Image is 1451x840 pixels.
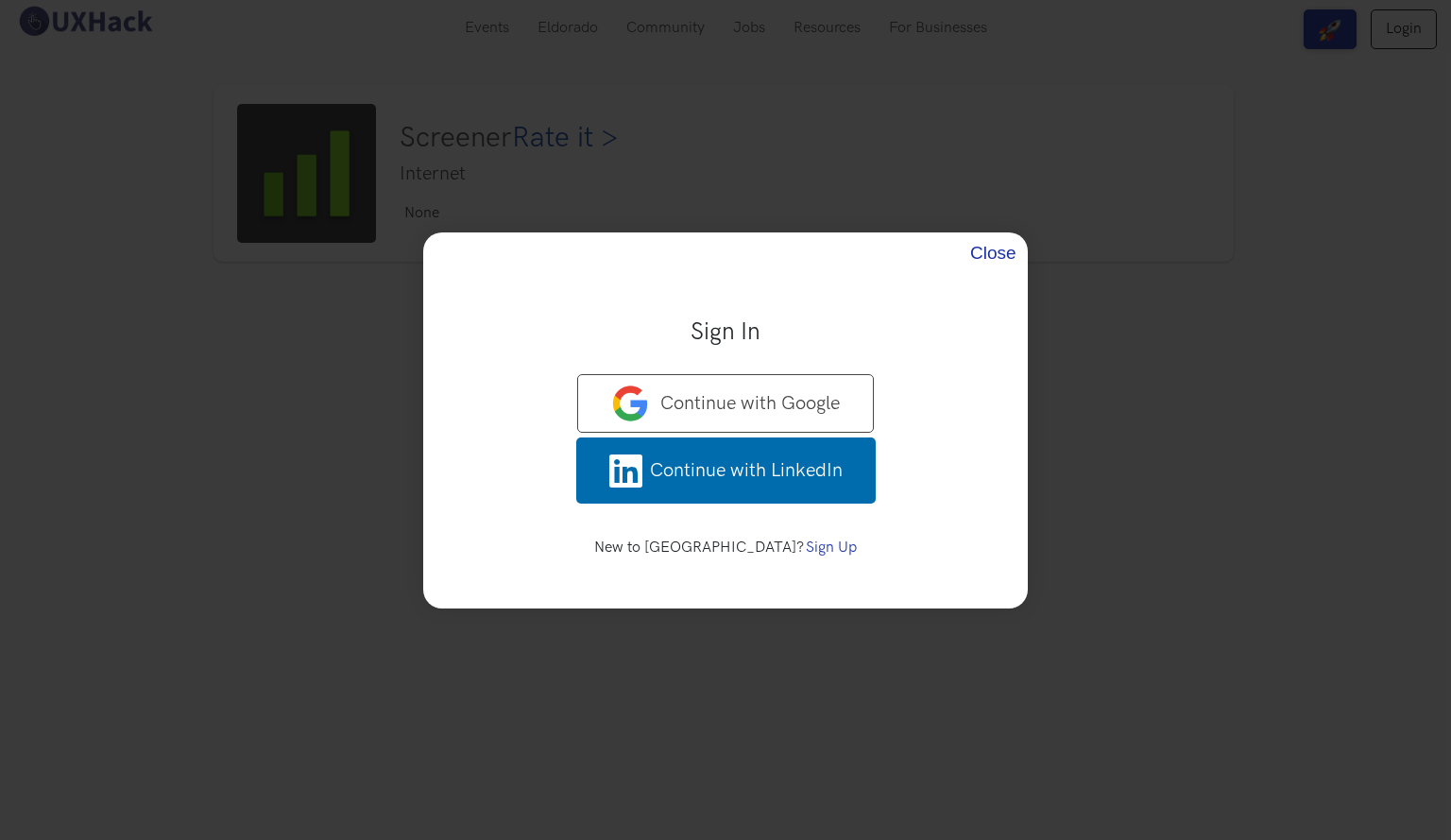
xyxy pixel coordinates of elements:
[577,374,874,433] a: googleContinue with Google
[438,317,1013,346] h2: Sign In
[594,539,804,557] span: New to [GEOGRAPHIC_DATA]?
[806,539,857,557] a: Sign Up
[611,385,649,422] img: google
[970,232,1012,274] button: Close
[576,437,876,504] a: Continue with LinkedIn
[660,389,840,418] span: Continue with Google
[650,456,843,485] span: Continue with LinkedIn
